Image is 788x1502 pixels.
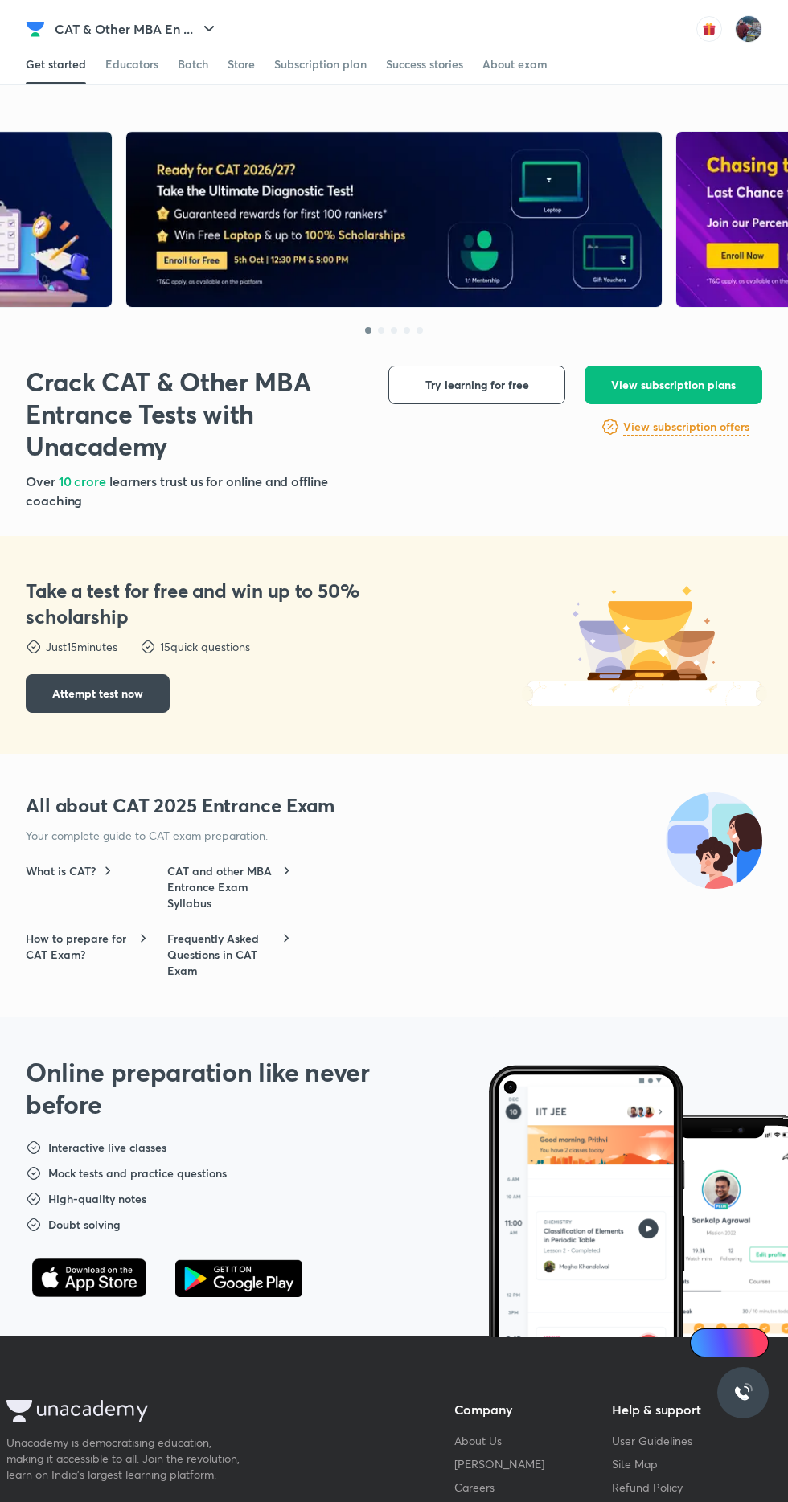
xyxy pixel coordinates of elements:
h6: Frequently Asked Questions in CAT Exam [167,931,279,979]
h6: Doubt solving [48,1217,121,1233]
button: Try learning for free [388,366,565,404]
img: dst-trophy [568,583,721,681]
button: Attempt test now [26,674,170,713]
a: [PERSON_NAME] [454,1456,544,1471]
a: Site Map [612,1456,658,1471]
div: Success stories [386,56,463,72]
h5: Company [454,1400,600,1419]
p: 15 quick questions [160,639,250,655]
button: View subscription plans [585,366,762,404]
span: View subscription plans [611,377,736,393]
div: Unacademy is democratising education, making it accessible to all. Join the revolution, learn on ... [6,1434,248,1483]
img: dst-points [26,1165,42,1181]
a: playStore [175,1258,315,1297]
h5: Help & support [612,1400,757,1419]
a: appStore [26,1258,166,1297]
div: About exam [482,56,548,72]
div: Educators [105,56,158,72]
span: Ai Doubts [716,1336,759,1349]
a: Frequently Asked Questions in CAT Exam [167,931,289,979]
button: CAT & Other MBA En ... [45,13,228,45]
a: View subscription offers [623,417,749,436]
a: Success stories [386,45,463,84]
a: Educators [105,45,158,84]
img: dst-points [26,1217,42,1233]
h3: All about CAT 2025 Entrance Exam [26,792,762,818]
span: Try learning for free [425,377,529,393]
img: Prashant saluja [735,15,762,43]
p: Just 15 minutes [46,639,117,655]
img: ttu [733,1383,753,1402]
span: learners trust us for online and offline coaching [26,473,328,509]
img: dst-points [26,639,42,655]
a: About Us [454,1433,502,1448]
span: Over [26,473,59,489]
a: Refund Policy [612,1479,683,1495]
a: What is CAT? [26,863,116,879]
a: How to prepare for CAT Exam? [26,931,148,963]
img: appStore [26,1258,153,1297]
h6: How to prepare for CAT Exam? [26,931,134,963]
img: Company Logo [26,19,45,39]
a: Careers [454,1479,495,1495]
img: playStore [175,1258,302,1297]
img: dst-points [26,1140,42,1156]
span: 10 crore [59,473,109,489]
a: User Guidelines [612,1433,692,1448]
div: Store [228,56,255,72]
div: Batch [178,56,208,72]
h6: Mock tests and practice questions [48,1165,227,1181]
img: dst-points [26,1191,42,1207]
img: dst-points [140,639,156,655]
h1: Crack CAT & Other MBA Entrance Tests with Unacademy [26,366,329,462]
img: Icon [700,1336,712,1349]
a: Subscription plan [274,45,367,84]
img: all-about-exam [666,792,762,889]
h6: What is CAT? [26,863,96,879]
h6: View subscription offers [623,419,749,436]
a: Ai Doubts [690,1328,769,1357]
h2: Online preparation like never before [26,1056,408,1120]
p: Your complete guide to CAT exam preparation. [26,828,652,844]
a: Store [228,45,255,84]
span: Attempt test now [52,686,143,702]
div: Subscription plan [274,56,367,72]
img: avatar [696,16,722,42]
a: Batch [178,45,208,84]
h6: CAT and other MBA Entrance Exam Syllabus [167,863,280,911]
div: Get started [26,56,86,72]
h6: Interactive live classes [48,1140,166,1156]
h6: High-quality notes [48,1191,146,1207]
h3: Take a test for free and win up to 50% scholarship [26,578,416,629]
a: Get started [26,45,86,84]
img: Unacademy Logo [6,1400,148,1421]
a: About exam [482,45,548,84]
a: CAT and other MBA Entrance Exam Syllabus [167,863,289,911]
